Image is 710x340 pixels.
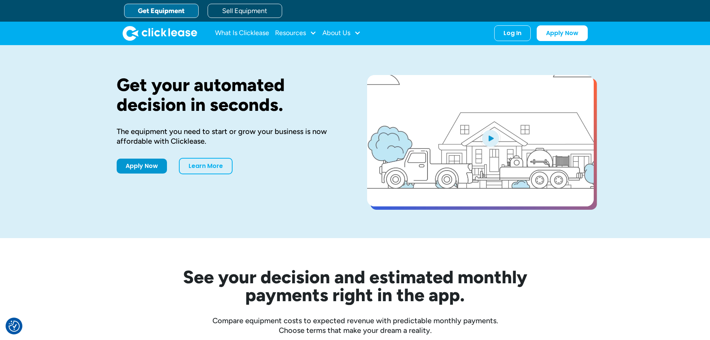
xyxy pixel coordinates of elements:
[208,4,282,18] a: Sell Equipment
[146,268,564,304] h2: See your decision and estimated monthly payments right in the app.
[215,26,269,41] a: What Is Clicklease
[367,75,594,206] a: open lightbox
[117,159,167,174] a: Apply Now
[117,316,594,335] div: Compare equipment costs to expected revenue with predictable monthly payments. Choose terms that ...
[504,29,521,37] div: Log In
[480,128,501,149] img: Blue play button logo on a light blue circular background
[179,158,233,174] a: Learn More
[123,26,197,41] a: home
[123,26,197,41] img: Clicklease logo
[117,75,343,115] h1: Get your automated decision in seconds.
[9,321,20,332] button: Consent Preferences
[322,26,361,41] div: About Us
[537,25,588,41] a: Apply Now
[9,321,20,332] img: Revisit consent button
[124,4,199,18] a: Get Equipment
[117,127,343,146] div: The equipment you need to start or grow your business is now affordable with Clicklease.
[275,26,316,41] div: Resources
